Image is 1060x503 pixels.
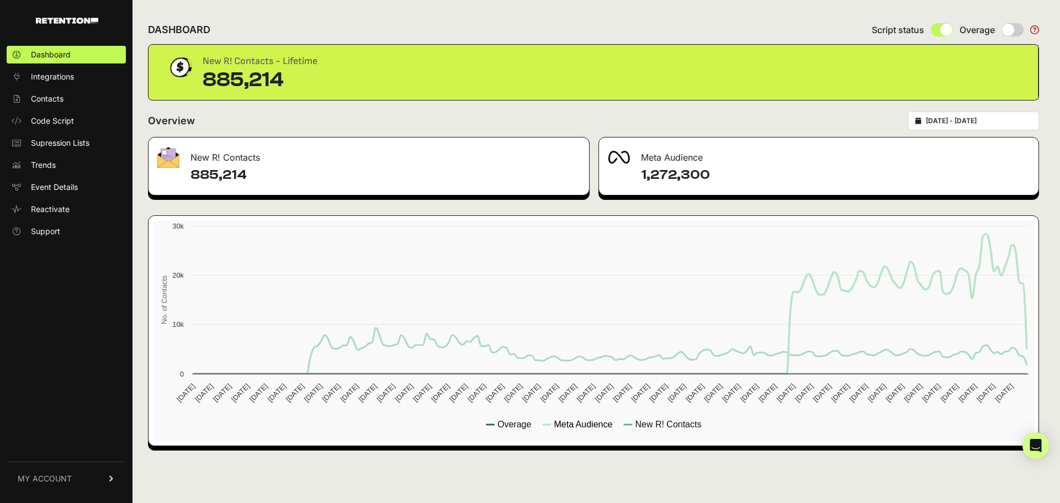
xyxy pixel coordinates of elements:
text: [DATE] [830,382,851,404]
text: [DATE] [884,382,906,404]
text: [DATE] [793,382,815,404]
span: Trends [31,160,56,171]
text: [DATE] [866,382,888,404]
h2: DASHBOARD [148,22,210,38]
text: [DATE] [484,382,506,404]
text: Overage [497,420,531,429]
text: No. of Contacts [160,276,168,324]
span: Script status [872,23,924,36]
text: [DATE] [993,382,1015,404]
text: [DATE] [593,382,615,404]
text: 20k [172,271,184,279]
text: [DATE] [957,382,978,404]
text: [DATE] [303,382,324,404]
text: [DATE] [630,382,651,404]
span: Dashboard [31,49,71,60]
h4: 885,214 [190,166,580,184]
text: [DATE] [466,382,487,404]
div: New R! Contacts - Lifetime [203,54,317,69]
text: [DATE] [521,382,542,404]
text: 10k [172,320,184,329]
text: [DATE] [411,382,433,404]
a: Dashboard [7,46,126,63]
text: [DATE] [720,382,742,404]
text: [DATE] [702,382,724,404]
text: [DATE] [266,382,288,404]
text: New R! Contacts [635,420,701,429]
text: [DATE] [175,382,197,404]
text: [DATE] [339,382,361,404]
text: [DATE] [193,382,215,404]
text: [DATE] [848,382,870,404]
img: fa-envelope-19ae18322b30453b285274b1b8af3d052b27d846a4fbe8435d1a52b978f639a2.png [157,147,179,168]
text: [DATE] [557,382,579,404]
span: Code Script [31,115,74,126]
a: MY ACCOUNT [7,462,126,495]
text: [DATE] [448,382,469,404]
img: dollar-coin-05c43ed7efb7bc0c12610022525b4bbbb207c7efeef5aecc26f025e68dcafac9.png [166,54,194,81]
text: [DATE] [284,382,306,404]
text: [DATE] [357,382,378,404]
text: [DATE] [775,382,797,404]
a: Event Details [7,178,126,196]
a: Integrations [7,68,126,86]
div: 885,214 [203,69,317,91]
h4: 1,272,300 [641,166,1030,184]
a: Contacts [7,90,126,108]
img: fa-meta-2f981b61bb99beabf952f7030308934f19ce035c18b003e963880cc3fabeebb7.png [608,151,630,164]
text: [DATE] [612,382,633,404]
text: [DATE] [812,382,833,404]
span: Supression Lists [31,137,89,149]
text: [DATE] [575,382,597,404]
a: Support [7,223,126,240]
text: [DATE] [539,382,560,404]
text: [DATE] [430,382,451,404]
div: Meta Audience [599,137,1039,171]
text: [DATE] [684,382,706,404]
div: New R! Contacts [149,137,589,171]
span: Contacts [31,93,63,104]
text: 30k [172,222,184,230]
span: Support [31,226,60,237]
span: Event Details [31,182,78,193]
a: Code Script [7,112,126,130]
a: Trends [7,156,126,174]
text: [DATE] [903,382,924,404]
span: Overage [960,23,995,36]
text: [DATE] [248,382,269,404]
span: Reactivate [31,204,70,215]
a: Reactivate [7,200,126,218]
text: [DATE] [739,382,760,404]
span: Integrations [31,71,74,82]
text: [DATE] [211,382,233,404]
text: [DATE] [920,382,942,404]
img: Retention.com [36,18,98,24]
text: [DATE] [648,382,669,404]
h2: Overview [148,113,195,129]
a: Supression Lists [7,134,126,152]
text: [DATE] [939,382,960,404]
text: [DATE] [230,382,251,404]
text: [DATE] [321,382,342,404]
text: [DATE] [975,382,997,404]
text: [DATE] [375,382,396,404]
div: Open Intercom Messenger [1022,432,1049,459]
text: [DATE] [757,382,778,404]
text: 0 [180,370,184,378]
text: Meta Audience [554,420,612,429]
text: [DATE] [666,382,687,404]
text: [DATE] [393,382,415,404]
span: MY ACCOUNT [18,473,72,484]
text: [DATE] [502,382,524,404]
